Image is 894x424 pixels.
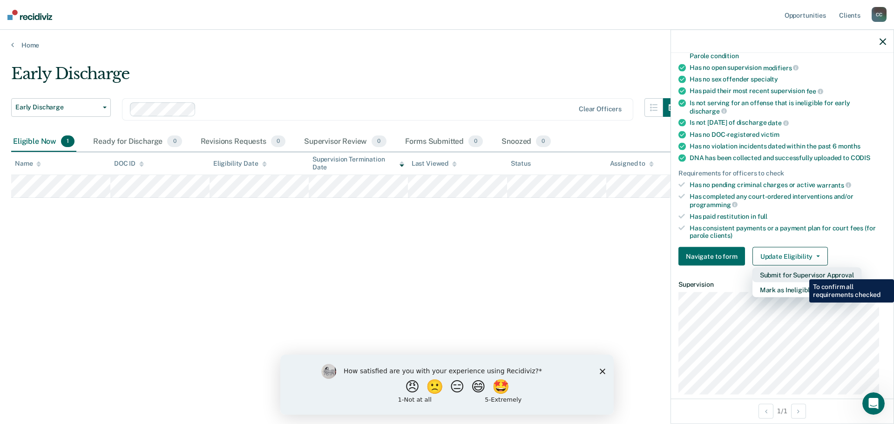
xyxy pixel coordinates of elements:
[671,398,894,423] div: 1 / 1
[690,224,886,240] div: Has consistent payments or a payment plan for court fees (for parole
[817,181,851,188] span: warrants
[690,130,886,138] div: Has no DOC-registered
[15,103,99,111] span: Early Discharge
[690,107,727,114] span: discharge
[213,160,267,168] div: Eligibility Date
[758,212,767,220] span: full
[851,154,870,161] span: CODIS
[690,212,886,220] div: Has paid restitution in
[536,135,550,148] span: 0
[759,404,773,418] button: Previous Opportunity
[751,75,778,83] span: specialty
[678,247,745,266] button: Navigate to form
[403,132,485,152] div: Forms Submitted
[271,135,285,148] span: 0
[114,160,144,168] div: DOC ID
[579,105,622,113] div: Clear officers
[690,75,886,83] div: Has no sex offender
[872,7,887,22] div: C C
[61,135,74,148] span: 1
[167,135,182,148] span: 0
[11,64,682,91] div: Early Discharge
[678,247,749,266] a: Navigate to form link
[11,132,76,152] div: Eligible Now
[15,160,41,168] div: Name
[690,201,738,208] span: programming
[838,142,860,149] span: months
[690,99,886,114] div: Is not serving for an offense that is ineligible for early
[690,87,886,95] div: Has paid their most recent supervision
[711,52,739,59] span: condition
[862,392,885,415] iframe: Intercom live chat
[752,247,828,266] button: Update Eligibility
[752,283,861,297] button: Mark as Ineligible
[280,355,614,415] iframe: Survey by Kim from Recidiviz
[791,404,806,418] button: Next Opportunity
[302,132,388,152] div: Supervisor Review
[372,135,386,148] span: 0
[468,135,483,148] span: 0
[690,193,886,209] div: Has completed any court-ordered interventions and/or
[768,119,788,127] span: date
[91,132,183,152] div: Ready for Discharge
[752,268,861,283] button: Submit for Supervisor Approval
[312,155,404,171] div: Supervision Termination Date
[511,160,531,168] div: Status
[11,41,883,49] a: Home
[690,63,886,72] div: Has no open supervision
[690,154,886,162] div: DNA has been collected and successfully uploaded to
[412,160,457,168] div: Last Viewed
[690,119,886,127] div: Is not [DATE] of discharge
[199,132,287,152] div: Revisions Requests
[690,142,886,150] div: Has no violation incidents dated within the past 6
[710,232,732,239] span: clients)
[806,87,823,95] span: fee
[7,10,52,20] img: Recidiviz
[610,160,654,168] div: Assigned to
[690,181,886,189] div: Has no pending criminal charges or active
[678,281,886,289] dt: Supervision
[678,169,886,177] div: Requirements for officers to check
[500,132,552,152] div: Snoozed
[761,130,779,138] span: victim
[763,64,799,71] span: modifiers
